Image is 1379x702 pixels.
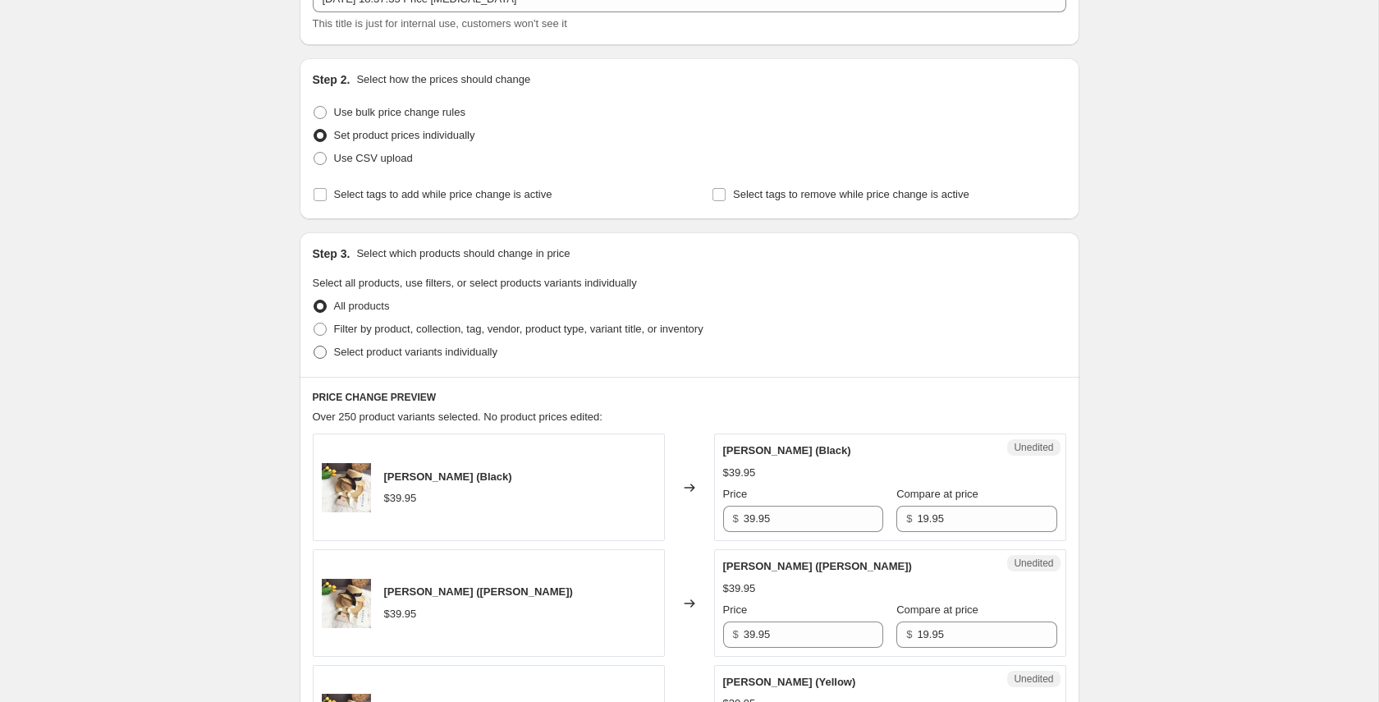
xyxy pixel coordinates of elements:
[356,245,570,262] p: Select which products should change in price
[1014,672,1053,686] span: Unedited
[334,188,552,200] span: Select tags to add while price change is active
[733,628,739,640] span: $
[334,129,475,141] span: Set product prices individually
[384,470,512,483] span: [PERSON_NAME] (Black)
[723,444,851,457] span: [PERSON_NAME] (Black)
[322,463,371,512] img: handmade-raffia-straw-hats-950439_80x.jpg
[906,628,912,640] span: $
[313,391,1066,404] h6: PRICE CHANGE PREVIEW
[334,152,413,164] span: Use CSV upload
[723,560,912,572] span: [PERSON_NAME] ([PERSON_NAME])
[384,585,573,598] span: [PERSON_NAME] ([PERSON_NAME])
[334,346,497,358] span: Select product variants individually
[313,411,602,423] span: Over 250 product variants selected. No product prices edited:
[733,512,739,525] span: $
[1014,441,1053,454] span: Unedited
[322,579,371,628] img: handmade-raffia-straw-hats-950439_80x.jpg
[723,580,756,597] div: $39.95
[356,71,530,88] p: Select how the prices should change
[334,300,390,312] span: All products
[1014,557,1053,570] span: Unedited
[723,603,748,616] span: Price
[313,71,350,88] h2: Step 2.
[313,277,637,289] span: Select all products, use filters, or select products variants individually
[723,488,748,500] span: Price
[723,465,756,481] div: $39.95
[896,488,978,500] span: Compare at price
[313,17,567,30] span: This title is just for internal use, customers won't see it
[906,512,912,525] span: $
[313,245,350,262] h2: Step 3.
[384,606,417,622] div: $39.95
[334,106,465,118] span: Use bulk price change rules
[384,490,417,507] div: $39.95
[723,676,856,688] span: [PERSON_NAME] (Yellow)
[334,323,703,335] span: Filter by product, collection, tag, vendor, product type, variant title, or inventory
[896,603,978,616] span: Compare at price
[733,188,969,200] span: Select tags to remove while price change is active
